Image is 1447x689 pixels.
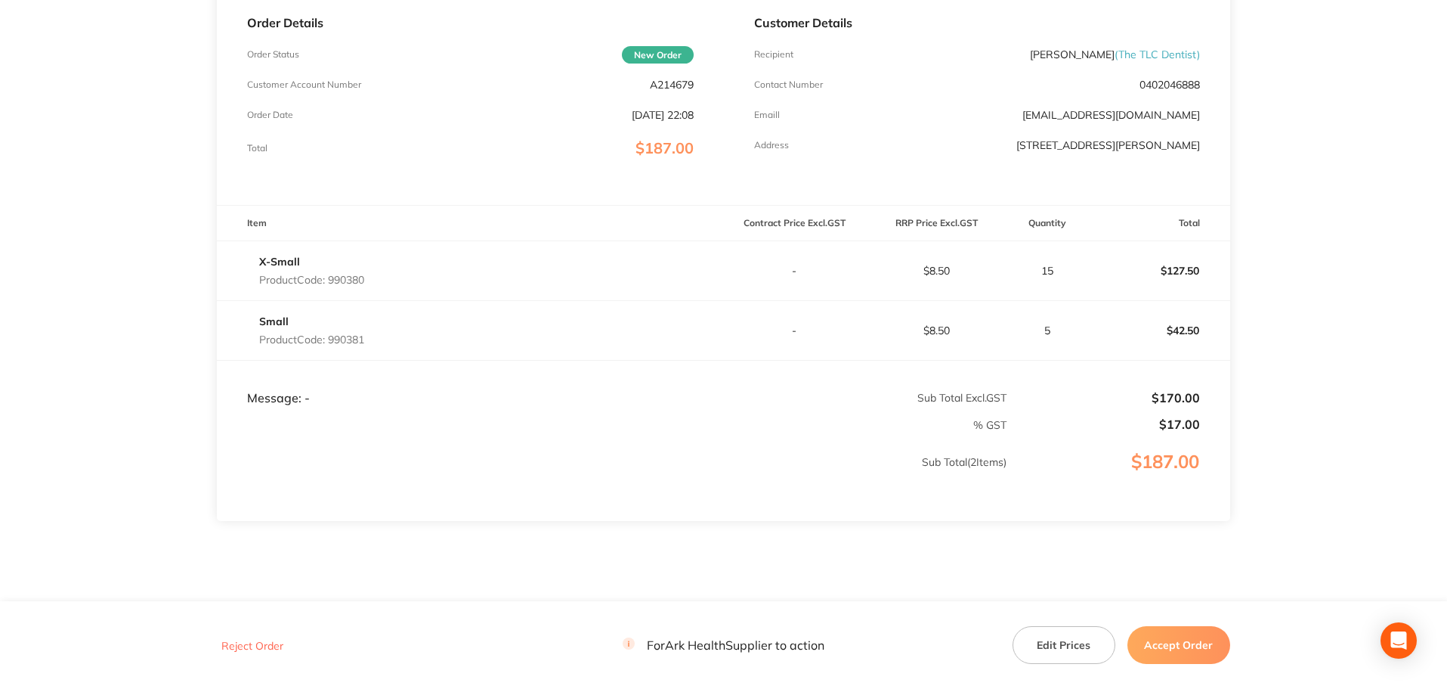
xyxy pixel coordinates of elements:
p: Sub Total ( 2 Items) [218,456,1006,498]
p: 0402046888 [1139,79,1200,91]
p: Order Details [247,16,693,29]
p: [PERSON_NAME] [1030,48,1200,61]
p: - [725,324,865,337]
p: $170.00 [1008,391,1200,405]
p: Product Code: 990381 [259,334,364,346]
p: Emaill [754,110,780,120]
span: New Order [622,46,694,64]
p: A214679 [650,79,694,91]
th: Contract Price Excl. GST [724,206,866,241]
p: $17.00 [1008,417,1200,431]
th: RRP Price Excl. GST [865,206,1007,241]
p: $8.50 [866,265,1006,277]
p: $42.50 [1089,312,1229,349]
p: Contact Number [754,79,823,90]
p: % GST [218,419,1006,431]
td: Message: - [217,361,723,406]
p: $8.50 [866,324,1006,337]
button: Reject Order [217,639,288,653]
button: Edit Prices [1013,626,1115,664]
div: Open Intercom Messenger [1381,622,1417,659]
th: Quantity [1007,206,1088,241]
a: [EMAIL_ADDRESS][DOMAIN_NAME] [1022,108,1200,122]
span: $187.00 [635,138,694,157]
p: [STREET_ADDRESS][PERSON_NAME] [1016,139,1200,151]
p: $127.50 [1089,253,1229,289]
p: Sub Total Excl. GST [725,392,1006,404]
p: Address [754,140,789,151]
p: Customer Details [754,16,1200,29]
p: For Ark Health Supplier to action [623,638,824,653]
th: Item [217,206,723,241]
p: Total [247,143,267,154]
p: $187.00 [1008,452,1229,503]
button: Accept Order [1127,626,1230,664]
p: Order Status [247,49,299,60]
p: Order Date [247,110,293,120]
p: 5 [1008,324,1087,337]
th: Total [1088,206,1230,241]
p: 15 [1008,265,1087,277]
a: X-Small [259,255,300,268]
p: Recipient [754,49,793,60]
p: [DATE] 22:08 [632,109,694,121]
p: - [725,265,865,277]
span: ( The TLC Dentist ) [1115,48,1200,61]
p: Customer Account Number [247,79,361,90]
p: Product Code: 990380 [259,274,364,286]
a: Small [259,315,289,328]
